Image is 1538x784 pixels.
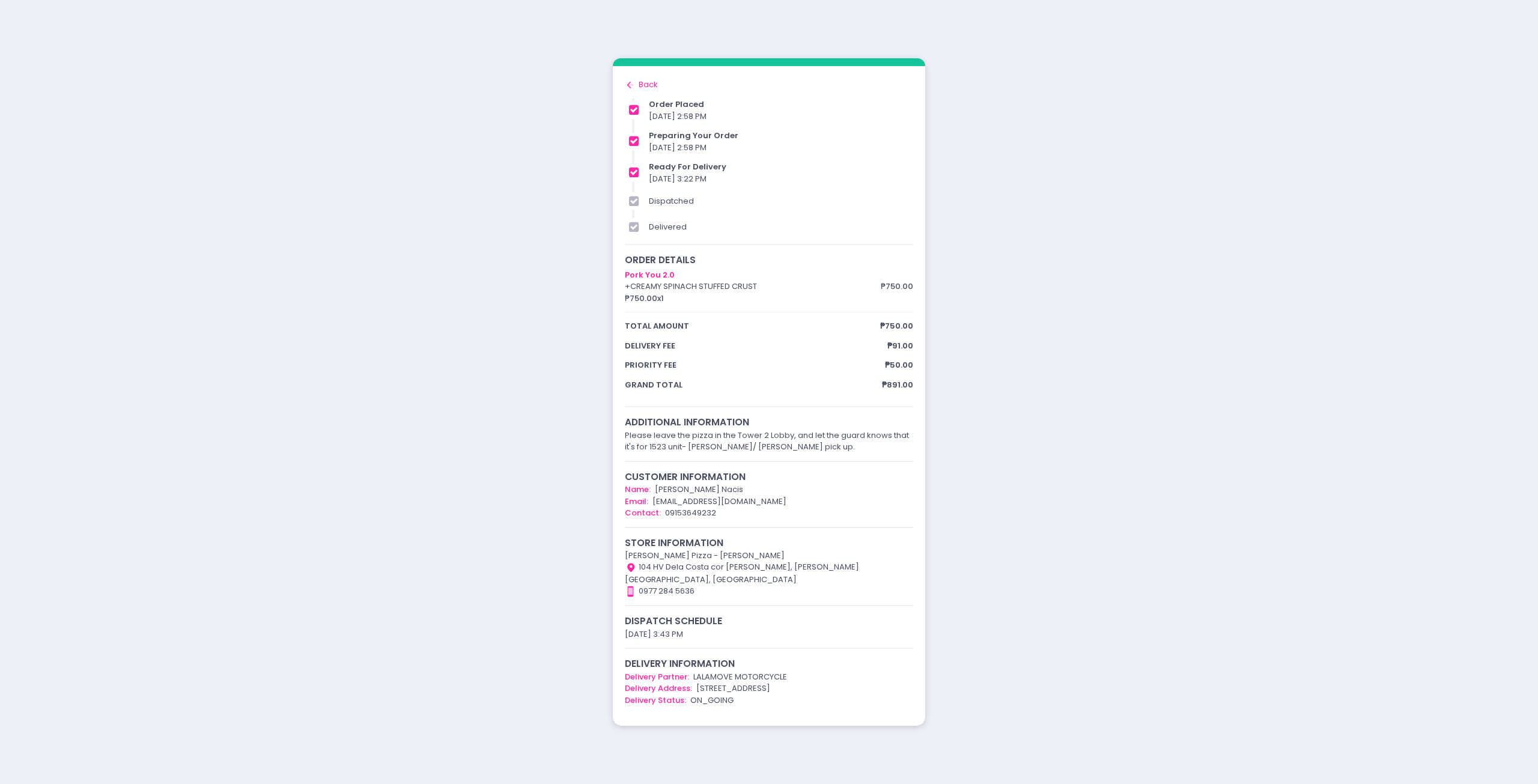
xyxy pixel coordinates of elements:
[625,320,880,332] span: total amount
[625,694,913,707] div: ON_GOING
[625,340,887,352] span: delivery fee
[625,628,913,640] div: [DATE] 3:43 PM
[625,484,913,496] div: [PERSON_NAME] Nacis
[882,379,913,391] span: ₱891.00
[625,496,913,508] div: [EMAIL_ADDRESS][DOMAIN_NAME]
[625,671,689,682] span: Delivery Partner:
[625,671,913,683] div: LALAMOVE MOTORCYCLE
[625,561,913,585] div: 104 HV Dela Costa cor [PERSON_NAME], [PERSON_NAME][GEOGRAPHIC_DATA], [GEOGRAPHIC_DATA]
[649,99,913,111] div: order placed
[625,253,913,267] div: order details
[625,614,913,628] div: dispatch schedule
[649,111,707,122] span: [DATE] 2:58 PM
[649,221,913,233] div: delivered
[625,484,651,495] span: Name:
[880,320,913,332] span: ₱750.00
[649,173,707,184] span: [DATE] 3:22 PM
[625,585,913,597] div: 0977 284 5636
[625,470,913,484] div: customer information
[625,550,913,562] div: [PERSON_NAME] Pizza - [PERSON_NAME]
[625,536,913,550] div: store information
[625,379,882,391] span: grand total
[887,340,913,352] span: ₱91.00
[625,507,913,519] div: 09153649232
[625,694,686,706] span: Delivery Status:
[885,359,913,371] span: ₱50.00
[625,682,913,694] div: [STREET_ADDRESS]
[625,657,913,670] div: delivery information
[649,142,707,153] span: [DATE] 2:58 PM
[649,195,913,207] div: dispatched
[625,430,913,453] div: Please leave the pizza in the Tower 2 Lobby, and let the guard knows that it's for 1523 unit- [PE...
[625,496,648,507] span: Email:
[649,130,913,142] div: preparing your order
[625,359,885,371] span: priority fee
[625,682,692,694] span: Delivery Address:
[625,415,913,429] div: additional information
[625,507,661,518] span: Contact:
[649,161,913,173] div: ready for delivery
[625,79,913,91] div: Back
